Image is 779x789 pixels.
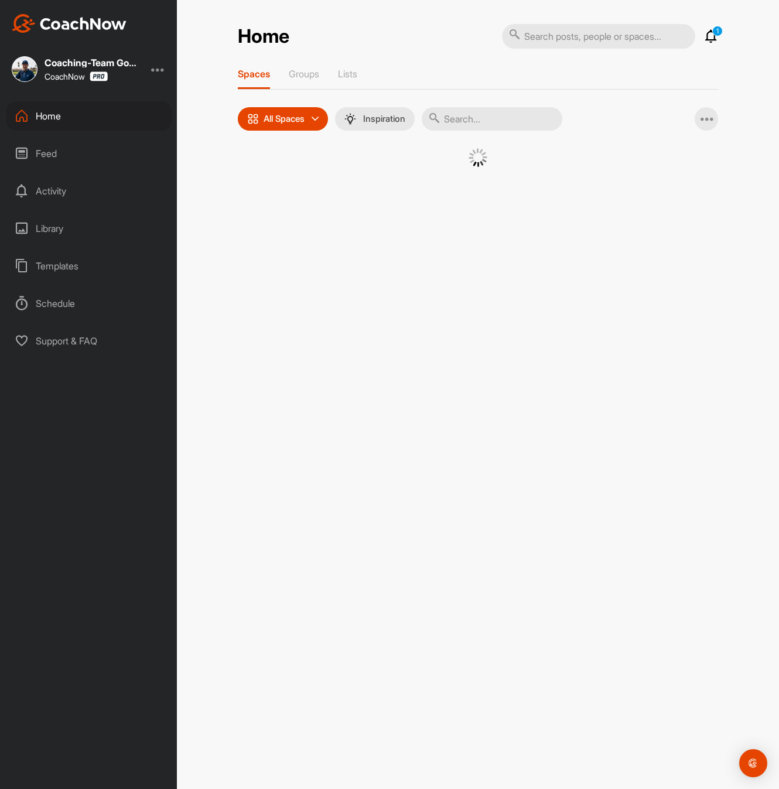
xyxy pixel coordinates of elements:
img: square_76f96ec4196c1962453f0fa417d3756b.jpg [12,56,37,82]
div: CoachNow [45,71,108,81]
div: Support & FAQ [6,326,172,356]
div: Home [6,101,172,131]
img: G6gVgL6ErOh57ABN0eRmCEwV0I4iEi4d8EwaPGI0tHgoAbU4EAHFLEQAh+QQFCgALACwIAA4AGAASAAAEbHDJSesaOCdk+8xg... [469,148,487,167]
img: icon [247,113,259,125]
p: All Spaces [264,114,305,124]
div: Activity [6,176,172,206]
p: Groups [289,68,319,80]
img: CoachNow Pro [90,71,108,81]
p: Lists [338,68,357,80]
h2: Home [238,25,289,48]
div: Templates [6,251,172,281]
input: Search... [422,107,562,131]
div: Feed [6,139,172,168]
div: Library [6,214,172,243]
div: Schedule [6,289,172,318]
input: Search posts, people or spaces... [502,24,695,49]
img: menuIcon [344,113,356,125]
p: Inspiration [363,114,405,124]
p: 1 [712,26,723,36]
div: Coaching-Team Golfakademie [45,58,138,67]
p: Spaces [238,68,270,80]
div: Open Intercom Messenger [739,749,767,777]
img: CoachNow [12,14,127,33]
